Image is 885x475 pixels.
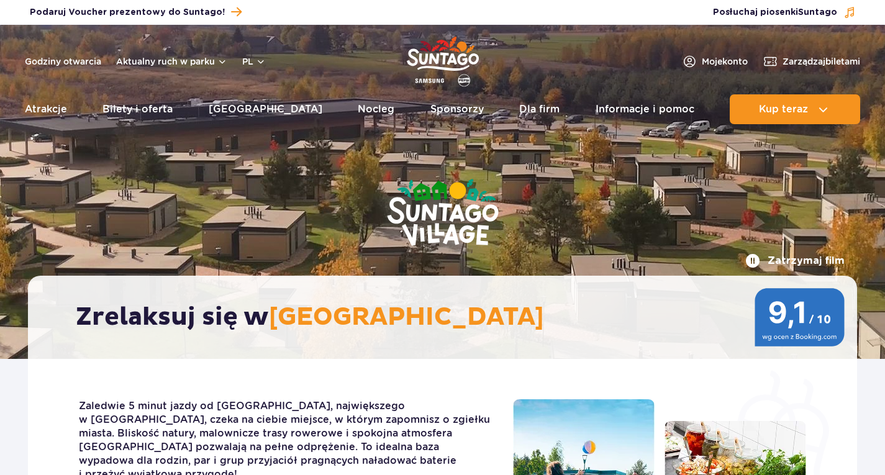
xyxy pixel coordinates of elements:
[116,57,227,66] button: Aktualny ruch w parku
[25,94,67,124] a: Atrakcje
[30,4,242,20] a: Podaruj Voucher prezentowy do Suntago!
[209,94,322,124] a: [GEOGRAPHIC_DATA]
[783,55,860,68] span: Zarządzaj biletami
[30,6,225,19] span: Podaruj Voucher prezentowy do Suntago!
[407,31,479,88] a: Park of Poland
[242,55,266,68] button: pl
[713,6,837,19] span: Posłuchaj piosenki
[798,8,837,17] span: Suntago
[358,94,394,124] a: Nocleg
[269,302,544,333] span: [GEOGRAPHIC_DATA]
[759,104,808,115] span: Kup teraz
[763,54,860,69] a: Zarządzajbiletami
[430,94,484,124] a: Sponsorzy
[102,94,173,124] a: Bilety i oferta
[713,6,856,19] button: Posłuchaj piosenkiSuntago
[76,302,822,333] h2: Zrelaksuj się w
[730,94,860,124] button: Kup teraz
[702,55,748,68] span: Moje konto
[682,54,748,69] a: Mojekonto
[25,55,101,68] a: Godziny otwarcia
[755,288,845,346] img: 9,1/10 wg ocen z Booking.com
[745,253,845,268] button: Zatrzymaj film
[596,94,694,124] a: Informacje i pomoc
[337,130,548,297] img: Suntago Village
[519,94,560,124] a: Dla firm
